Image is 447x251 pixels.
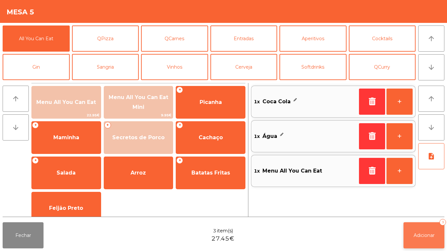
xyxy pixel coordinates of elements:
h4: Mesa 5 [7,7,34,17]
button: All You Can Eat [3,25,70,52]
span: Coca Cola [262,97,291,107]
i: arrow_downward [427,63,435,71]
span: Salada [57,170,76,176]
button: arrow_upward [3,86,29,112]
span: item(s) [217,227,233,234]
button: Cerveja [210,54,277,80]
i: note_add [427,152,435,160]
span: 9.95€ [104,112,173,118]
span: Maminha [53,134,79,141]
span: 27.45€ [211,234,234,243]
span: Arroz [131,170,146,176]
button: + [386,123,413,149]
span: + [176,87,183,93]
i: arrow_downward [427,124,435,131]
span: Menu All You Can Eat Mini [109,94,168,110]
button: arrow_downward [418,114,444,141]
span: + [32,157,39,164]
button: arrow_upward [418,25,444,52]
span: 1x [254,131,260,141]
span: + [176,157,183,164]
span: + [176,122,183,128]
button: QCarnes [141,25,208,52]
span: Água [262,131,277,141]
button: arrow_upward [418,86,444,112]
button: note_add [418,143,444,169]
button: Adicionar3 [403,222,444,248]
i: arrow_upward [12,95,20,103]
button: Entradas [210,25,277,52]
span: 22.95€ [32,112,101,118]
span: Menu All You Can Eat [262,166,322,176]
span: Feijão Preto [49,205,83,211]
button: arrow_downward [418,54,444,80]
button: Gin [3,54,70,80]
span: + [32,122,39,128]
button: Vinhos [141,54,208,80]
span: Menu All You Can Eat [36,99,96,105]
span: Batatas Fritas [191,170,230,176]
span: 1x [254,166,260,176]
span: 3 [213,227,216,234]
i: arrow_upward [427,95,435,103]
button: Sangria [72,54,139,80]
button: Softdrinks [279,54,347,80]
i: arrow_downward [12,124,20,131]
span: Cachaço [199,134,223,141]
button: arrow_downward [3,114,29,141]
span: Secretos de Porco [112,134,165,141]
button: Cocktails [349,25,416,52]
span: Adicionar [414,232,435,238]
span: + [104,122,111,128]
span: 1x [254,97,260,107]
button: Aperitivos [279,25,347,52]
button: Fechar [3,222,44,248]
button: + [386,158,413,184]
button: QCurry [349,54,416,80]
i: arrow_upward [427,35,435,42]
button: QPizza [72,25,139,52]
div: 3 [439,219,446,226]
span: Picanha [200,99,222,105]
button: + [386,89,413,115]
